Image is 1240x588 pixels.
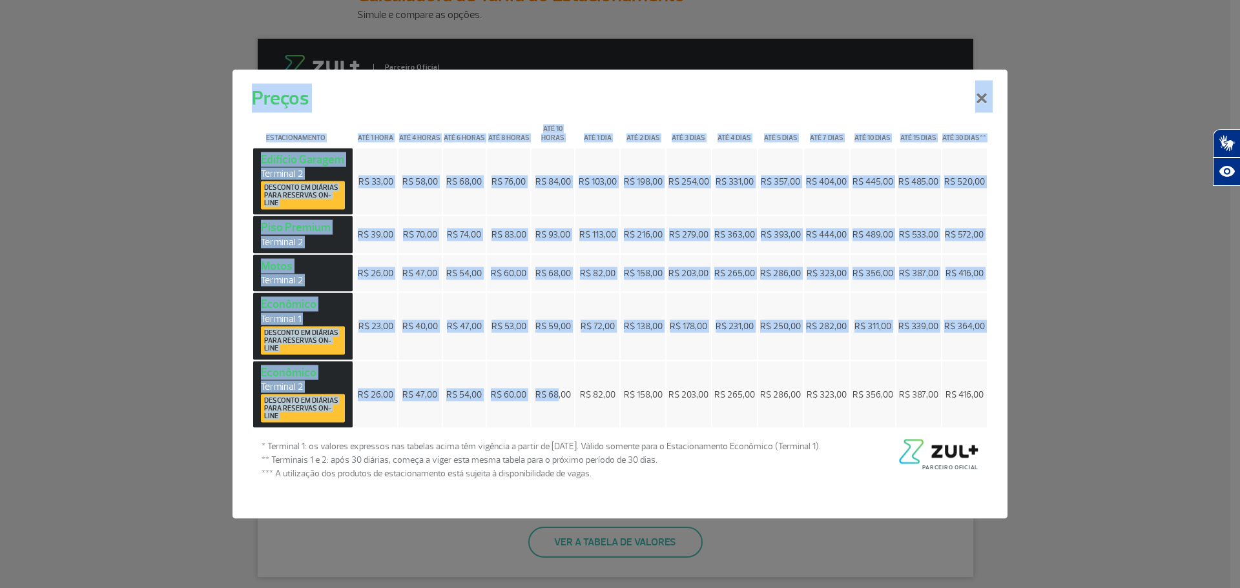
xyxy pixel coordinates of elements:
span: R$ 198,00 [624,176,663,187]
span: R$ 339,00 [898,321,938,332]
strong: Econômico [261,365,345,423]
th: Até 5 dias [758,114,803,147]
span: R$ 404,00 [806,176,847,187]
span: R$ 416,00 [945,267,984,278]
span: R$ 26,00 [358,267,393,278]
th: Estacionamento [253,114,353,147]
span: R$ 203,00 [668,267,708,278]
span: R$ 39,00 [358,229,393,240]
th: Até 2 dias [621,114,665,147]
th: Até 7 dias [804,114,849,147]
span: R$ 54,00 [446,389,482,400]
span: R$ 265,00 [714,267,755,278]
th: Até 6 horas [443,114,486,147]
span: R$ 216,00 [624,229,663,240]
span: R$ 323,00 [807,267,847,278]
span: R$ 47,00 [402,267,437,278]
strong: Piso Premium [261,220,345,248]
button: Abrir recursos assistivos. [1213,157,1240,186]
span: R$ 286,00 [760,267,801,278]
span: R$ 357,00 [761,176,800,187]
span: R$ 282,00 [806,321,847,332]
span: Desconto em diárias para reservas on-line [264,329,342,352]
img: logo-zul-black.png [896,440,978,464]
th: Até 4 dias [712,114,757,147]
span: R$ 445,00 [852,176,893,187]
span: R$ 323,00 [807,389,847,400]
span: R$ 158,00 [624,389,663,400]
span: R$ 33,00 [358,176,393,187]
span: R$ 68,00 [535,389,571,400]
span: R$ 533,00 [899,229,938,240]
span: Terminal 2 [261,236,345,248]
span: R$ 393,00 [761,229,801,240]
th: Até 3 dias [666,114,711,147]
span: R$ 68,00 [446,176,482,187]
span: R$ 58,00 [402,176,438,187]
span: R$ 103,00 [579,176,617,187]
span: Terminal 2 [261,168,345,180]
span: *** A utilização dos produtos de estacionamento está sujeita à disponibilidade de vagas. [262,467,821,480]
span: R$ 70,00 [403,229,437,240]
th: Até 30 dias** [942,114,987,147]
span: R$ 26,00 [358,389,393,400]
span: R$ 265,00 [714,389,755,400]
th: Até 1 dia [575,114,619,147]
th: Até 4 horas [398,114,442,147]
span: Parceiro Oficial [922,464,978,471]
button: Abrir tradutor de língua de sinais. [1213,129,1240,157]
span: R$ 203,00 [668,389,708,400]
span: Terminal 2 [261,274,345,287]
span: R$ 485,00 [898,176,938,187]
span: R$ 254,00 [668,176,709,187]
button: Close [965,73,998,119]
strong: Motos [261,258,345,287]
span: R$ 82,00 [580,389,615,400]
h5: Preços [252,83,309,112]
span: R$ 113,00 [579,229,616,240]
span: R$ 23,00 [358,321,393,332]
th: Até 10 dias [851,114,895,147]
span: R$ 444,00 [806,229,847,240]
span: R$ 387,00 [899,267,938,278]
span: R$ 356,00 [852,389,893,400]
span: R$ 520,00 [944,176,985,187]
span: R$ 68,00 [535,267,571,278]
span: R$ 489,00 [852,229,893,240]
strong: Econômico [261,297,345,355]
th: Até 1 hora [354,114,397,147]
span: Desconto em diárias para reservas on-line [264,397,342,420]
span: R$ 279,00 [669,229,708,240]
span: R$ 387,00 [899,389,938,400]
span: R$ 72,00 [581,321,615,332]
span: R$ 83,00 [491,229,526,240]
span: R$ 53,00 [491,321,526,332]
span: R$ 286,00 [760,389,801,400]
span: R$ 364,00 [944,321,985,332]
span: R$ 76,00 [491,176,526,187]
span: R$ 572,00 [945,229,984,240]
span: Desconto em diárias para reservas on-line [264,184,342,207]
span: R$ 40,00 [402,321,438,332]
strong: Edifício Garagem [261,152,345,210]
span: R$ 138,00 [624,321,663,332]
span: R$ 231,00 [716,321,754,332]
span: R$ 416,00 [945,389,984,400]
span: R$ 331,00 [716,176,754,187]
span: R$ 47,00 [402,389,437,400]
th: Até 15 dias [896,114,941,147]
span: R$ 60,00 [491,389,526,400]
span: R$ 82,00 [580,267,615,278]
span: R$ 47,00 [447,321,482,332]
span: * Terminal 1: os valores expressos nas tabelas acima têm vigência a partir de [DATE]. Válido some... [262,440,821,453]
span: R$ 54,00 [446,267,482,278]
span: R$ 250,00 [760,321,801,332]
span: R$ 93,00 [535,229,570,240]
span: R$ 59,00 [535,321,571,332]
span: Terminal 1 [261,312,345,325]
span: R$ 356,00 [852,267,893,278]
span: R$ 84,00 [535,176,571,187]
div: Plugin de acessibilidade da Hand Talk. [1213,129,1240,186]
th: Até 8 horas [487,114,530,147]
span: ** Terminais 1 e 2: após 30 diárias, começa a viger esta mesma tabela para o próximo período de 3... [262,453,821,467]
